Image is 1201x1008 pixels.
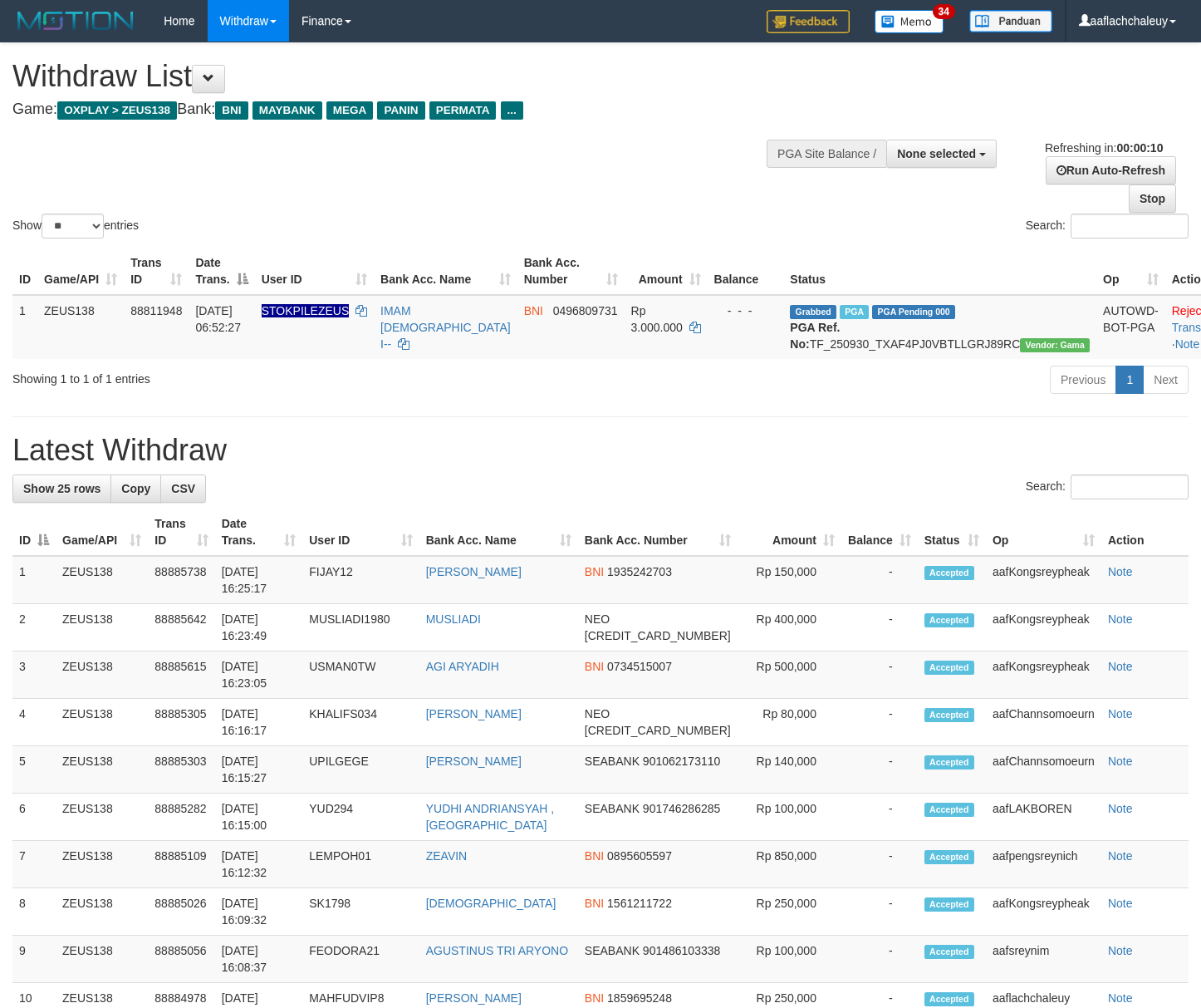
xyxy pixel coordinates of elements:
span: SEABANK [585,755,640,768]
span: BNI [585,991,604,1005]
td: aafChannsomoeurn [986,699,1101,746]
div: PGA Site Balance / [767,140,886,168]
td: UPILGEGE [302,746,419,794]
a: CSV [160,474,206,503]
td: - [841,746,918,794]
td: 88885282 [148,794,214,841]
a: Note [1175,337,1200,351]
td: Rp 850,000 [738,841,841,888]
td: SK1798 [302,888,419,936]
div: - - - [714,302,777,319]
td: Rp 150,000 [738,556,841,604]
span: Copy [121,482,150,495]
td: 88885109 [148,841,214,888]
img: Button%20Memo.svg [875,10,944,33]
span: BNI [585,897,604,910]
span: Refreshing in: [1045,141,1163,155]
span: Copy 0734515007 to clipboard [607,660,672,673]
span: Copy 1561211722 to clipboard [607,897,672,910]
td: 2 [12,604,56,652]
td: Rp 500,000 [738,652,841,699]
span: Copy 901746286285 to clipboard [643,802,720,815]
td: [DATE] 16:15:27 [215,746,303,794]
td: - [841,604,918,652]
td: aafKongsreypheak [986,888,1101,936]
td: [DATE] 16:23:49 [215,604,303,652]
span: Copy 1859695248 to clipboard [607,991,672,1005]
a: YUDHI ANDRIANSYAH , [GEOGRAPHIC_DATA] [426,802,555,832]
span: Accepted [924,850,974,864]
td: - [841,556,918,604]
th: Date Trans.: activate to sort column descending [189,248,254,295]
a: [PERSON_NAME] [426,707,522,720]
td: ZEUS138 [56,936,148,983]
td: FEODORA21 [302,936,419,983]
a: [DEMOGRAPHIC_DATA] [426,897,556,910]
td: - [841,936,918,983]
span: Accepted [924,755,974,770]
span: Copy 5859459221945263 to clipboard [585,724,731,737]
span: Accepted [924,613,974,627]
h1: Withdraw List [12,60,784,93]
a: Note [1108,849,1133,863]
td: Rp 100,000 [738,936,841,983]
td: LEMPOH01 [302,841,419,888]
a: AGUSTINUS TRI ARYONO [426,944,568,957]
input: Search: [1071,214,1189,238]
td: [DATE] 16:16:17 [215,699,303,746]
td: ZEUS138 [56,604,148,652]
img: MOTION_logo.png [12,8,139,33]
td: [DATE] 16:25:17 [215,556,303,604]
td: ZEUS138 [56,794,148,841]
td: Rp 100,000 [738,794,841,841]
a: IMAM [DEMOGRAPHIC_DATA] I-- [380,304,511,351]
h1: Latest Withdraw [12,434,1189,467]
td: - [841,841,918,888]
th: Bank Acc. Number: activate to sort column ascending [578,509,738,556]
span: Vendor URL: https://trx31.1velocity.biz [1020,338,1090,352]
a: Note [1108,707,1133,720]
a: 1 [1115,366,1144,394]
label: Search: [1026,214,1189,238]
th: Bank Acc. Number: activate to sort column ascending [517,248,625,295]
td: ZEUS138 [37,295,124,359]
td: - [841,652,918,699]
img: panduan.png [969,10,1052,32]
h4: Game: Bank: [12,101,784,118]
th: Amount: activate to sort column ascending [625,248,708,295]
td: Rp 140,000 [738,746,841,794]
span: Copy 5859457168856576 to clipboard [585,629,731,642]
td: [DATE] 16:15:00 [215,794,303,841]
td: 5 [12,746,56,794]
td: 88885738 [148,556,214,604]
th: Action [1101,509,1189,556]
td: Rp 80,000 [738,699,841,746]
td: Rp 400,000 [738,604,841,652]
span: BNI [215,101,248,120]
span: Copy 901486103338 to clipboard [643,944,720,957]
th: Trans ID: activate to sort column ascending [124,248,189,295]
a: Note [1108,897,1133,910]
td: ZEUS138 [56,556,148,604]
span: PERMATA [429,101,497,120]
a: ZEAVIN [426,849,468,863]
td: aafsreynim [986,936,1101,983]
a: Run Auto-Refresh [1046,156,1176,184]
td: 8 [12,888,56,936]
td: 3 [12,652,56,699]
span: Accepted [924,661,974,675]
td: TF_250930_TXAF4PJ0VBTLLGRJ89RC [783,295,1096,359]
a: Previous [1050,366,1116,394]
td: [DATE] 16:08:37 [215,936,303,983]
a: Copy [110,474,161,503]
a: [PERSON_NAME] [426,565,522,578]
span: Nama rekening ada tanda titik/strip, harap diedit [262,304,350,317]
a: Note [1108,991,1133,1005]
td: - [841,794,918,841]
th: Game/API: activate to sort column ascending [37,248,124,295]
a: Note [1108,755,1133,768]
span: SEABANK [585,944,640,957]
td: 88885056 [148,936,214,983]
td: ZEUS138 [56,841,148,888]
td: aafKongsreypheak [986,604,1101,652]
